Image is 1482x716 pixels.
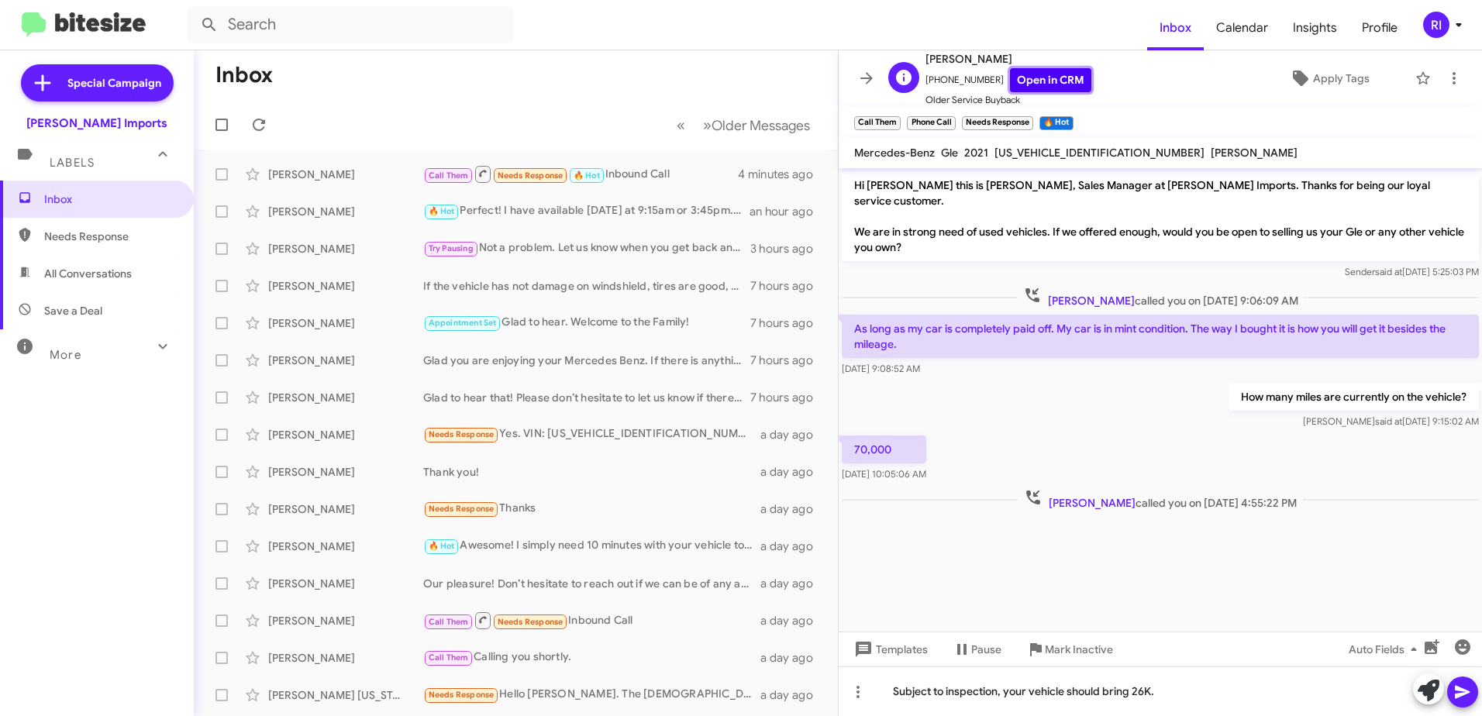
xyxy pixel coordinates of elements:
div: a day ago [760,650,825,666]
button: Next [694,109,819,141]
button: Previous [667,109,694,141]
span: Mark Inactive [1045,635,1113,663]
div: an hour ago [750,204,825,219]
p: Hi [PERSON_NAME] this is [PERSON_NAME], Sales Manager at [PERSON_NAME] Imports. Thanks for being ... [842,171,1479,261]
div: a day ago [760,501,825,517]
span: said at [1375,266,1402,277]
div: Glad to hear. Welcome to the Family! [423,314,750,332]
div: Subject to inspection, your vehicle should bring 26K. [839,666,1482,716]
span: All Conversations [44,266,132,281]
span: 🔥 Hot [429,541,455,551]
span: More [50,348,81,362]
span: Pause [971,635,1001,663]
span: Apply Tags [1313,64,1370,92]
span: « [677,115,685,135]
span: Insights [1280,5,1349,50]
div: [PERSON_NAME] [268,539,423,554]
span: Call Them [429,170,469,181]
span: Needs Response [498,170,564,181]
span: said at [1375,415,1402,427]
span: Call Them [429,617,469,627]
div: a day ago [760,427,825,442]
div: [PERSON_NAME] [268,315,423,331]
div: a day ago [760,576,825,591]
div: RI [1423,12,1449,38]
span: Needs Response [429,690,495,700]
span: Special Campaign [67,75,161,91]
div: a day ago [760,539,825,554]
button: Mark Inactive [1014,635,1125,663]
div: Awesome! I simply need 10 minutes with your vehicle to maximize your offer. Are you available [DA... [423,537,760,555]
span: [PERSON_NAME] [1048,294,1135,308]
div: [PERSON_NAME] [268,427,423,442]
span: called you on [DATE] 4:55:22 PM [1018,488,1303,511]
div: [PERSON_NAME] [268,650,423,666]
div: Our pleasure! Don’t hesitate to reach out if we can be of any assistance. [423,576,760,591]
h1: Inbox [215,63,273,88]
div: 7 hours ago [750,390,825,405]
div: Glad you are enjoying your Mercedes Benz. If there is anything I can do in the future, do not hes... [423,353,750,368]
div: Inbound Call [423,611,760,630]
span: called you on [DATE] 9:06:09 AM [1017,286,1305,308]
span: Needs Response [429,504,495,514]
span: Older Messages [712,117,810,134]
div: [PERSON_NAME] [268,353,423,368]
div: [PERSON_NAME] Imports [26,115,167,131]
span: Needs Response [498,617,564,627]
div: 3 hours ago [750,241,825,256]
div: a day ago [760,613,825,628]
div: [PERSON_NAME] [268,167,423,182]
span: Call Them [429,652,469,663]
div: [PERSON_NAME] [268,278,423,294]
div: [PERSON_NAME] [268,613,423,628]
div: Glad to hear that! Please don’t hesitate to let us know if there’s anything else we can do to ass... [423,390,750,405]
div: Yes. VIN: [US_VEHICLE_IDENTIFICATION_NUMBER] Miles: 16,399 [423,425,760,443]
span: Inbox [1147,5,1204,50]
button: Auto Fields [1336,635,1435,663]
small: Needs Response [962,116,1033,130]
span: Save a Deal [44,303,102,318]
a: Special Campaign [21,64,174,102]
span: Gle [941,146,958,160]
span: Appointment Set [429,318,497,328]
button: Apply Tags [1250,64,1408,92]
span: [PERSON_NAME] [1049,496,1136,510]
div: Not a problem. Let us know when you get back and we can set up a time. [423,239,750,257]
div: [PERSON_NAME] [268,390,423,405]
div: [PERSON_NAME] [268,241,423,256]
span: [PERSON_NAME] [DATE] 9:15:02 AM [1303,415,1479,427]
input: Search [188,6,513,43]
span: [PHONE_NUMBER] [925,68,1091,92]
span: Sender [DATE] 5:25:03 PM [1345,266,1479,277]
button: Pause [940,635,1014,663]
span: [US_VEHICLE_IDENTIFICATION_NUMBER] [994,146,1205,160]
span: 🔥 Hot [429,206,455,216]
small: Phone Call [907,116,955,130]
small: Call Them [854,116,901,130]
div: If the vehicle has not damage on windshield, tires are good, no body damage. It should bring betw... [423,278,750,294]
div: 4 minutes ago [738,167,825,182]
div: 7 hours ago [750,315,825,331]
div: [PERSON_NAME] [268,464,423,480]
div: Thanks [423,500,760,518]
div: Thank you! [423,464,760,480]
button: Templates [839,635,940,663]
div: Perfect! I have available [DATE] at 9:15am or 3:45pm. Let me know if either of those times work f... [423,202,750,220]
span: Inbox [44,191,176,207]
nav: Page navigation example [668,109,819,141]
p: How many miles are currently on the vehicle? [1229,383,1479,411]
span: [DATE] 10:05:06 AM [842,468,926,480]
p: As long as my car is completely paid off. My car is in mint condition. The way I bought it is how... [842,315,1479,358]
span: Templates [851,635,928,663]
div: a day ago [760,687,825,703]
p: 70,000 [842,435,926,463]
div: Calling you shortly. [423,649,760,666]
div: 7 hours ago [750,353,825,368]
span: Older Service Buyback [925,92,1091,108]
span: Needs Response [429,429,495,439]
div: Hello [PERSON_NAME]. The [DEMOGRAPHIC_DATA] Mercedes sprinter van is owned by AMCC athletic depar... [423,686,760,704]
a: Profile [1349,5,1410,50]
span: Needs Response [44,229,176,244]
div: [PERSON_NAME] [268,501,423,517]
